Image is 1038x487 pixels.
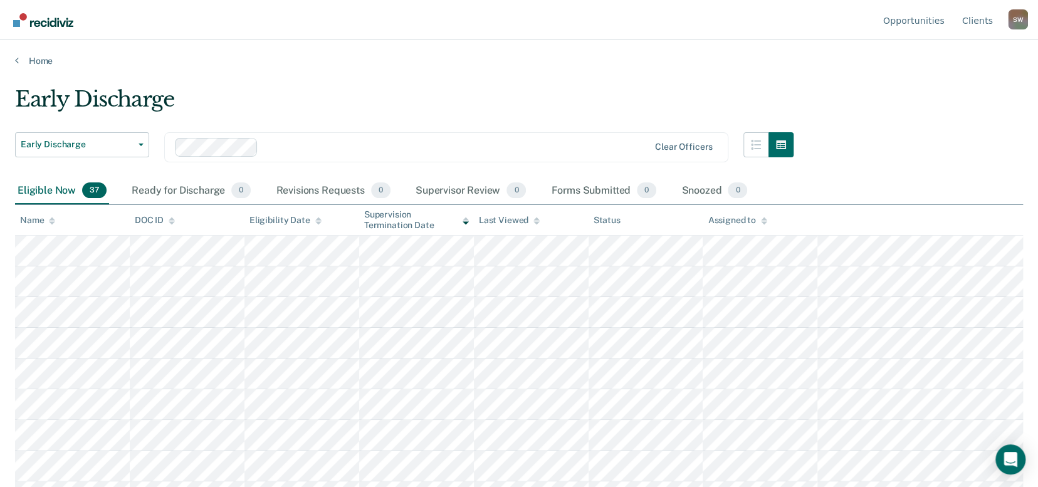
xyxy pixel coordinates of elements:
[548,177,659,205] div: Forms Submitted0
[231,182,251,199] span: 0
[15,86,794,122] div: Early Discharge
[15,132,149,157] button: Early Discharge
[413,177,529,205] div: Supervisor Review0
[13,13,73,27] img: Recidiviz
[679,177,750,205] div: Snoozed0
[655,142,713,152] div: Clear officers
[364,209,469,231] div: Supervision Termination Date
[15,177,109,205] div: Eligible Now37
[506,182,526,199] span: 0
[728,182,747,199] span: 0
[129,177,253,205] div: Ready for Discharge0
[15,55,1023,66] a: Home
[21,139,134,150] span: Early Discharge
[479,215,540,226] div: Last Viewed
[82,182,107,199] span: 37
[1008,9,1028,29] div: S W
[995,444,1025,474] div: Open Intercom Messenger
[135,215,175,226] div: DOC ID
[594,215,621,226] div: Status
[1008,9,1028,29] button: Profile dropdown button
[637,182,656,199] span: 0
[708,215,767,226] div: Assigned to
[273,177,392,205] div: Revisions Requests0
[371,182,391,199] span: 0
[249,215,322,226] div: Eligibility Date
[20,215,55,226] div: Name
